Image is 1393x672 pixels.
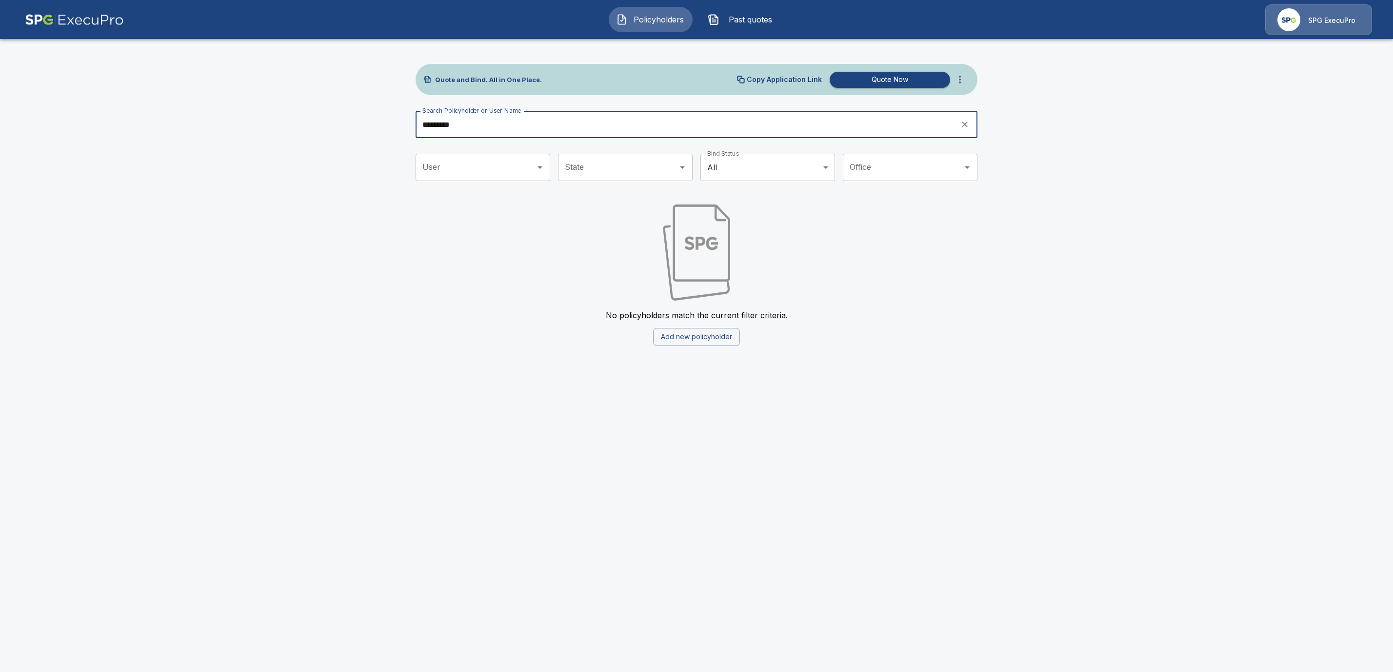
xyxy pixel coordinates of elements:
button: Policyholders IconPolicyholders [609,7,693,32]
button: clear search [957,117,972,132]
a: Quote Now [826,72,950,88]
img: Agency Icon [1277,8,1300,31]
button: Open [533,161,547,174]
a: Add new policyholder [653,331,740,341]
p: SPG ExecuPro [1308,16,1355,25]
button: Open [676,161,689,174]
label: Search Policyholder or User Name [422,106,521,115]
span: Past quotes [723,14,777,25]
button: Add new policyholder [653,328,740,346]
p: Copy Application Link [747,76,822,83]
button: more [950,70,970,89]
p: Quote and Bind. All in One Place. [435,77,542,83]
a: Agency IconSPG ExecuPro [1265,4,1372,35]
img: Past quotes Icon [708,14,719,25]
p: No policyholders match the current filter criteria. [606,310,788,320]
label: Bind Status [707,149,739,158]
span: Policyholders [632,14,685,25]
button: Past quotes IconPast quotes [700,7,784,32]
button: Quote Now [830,72,950,88]
div: All [700,154,835,181]
img: Policyholders Icon [616,14,628,25]
button: Open [960,161,974,174]
img: AA Logo [25,4,124,35]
